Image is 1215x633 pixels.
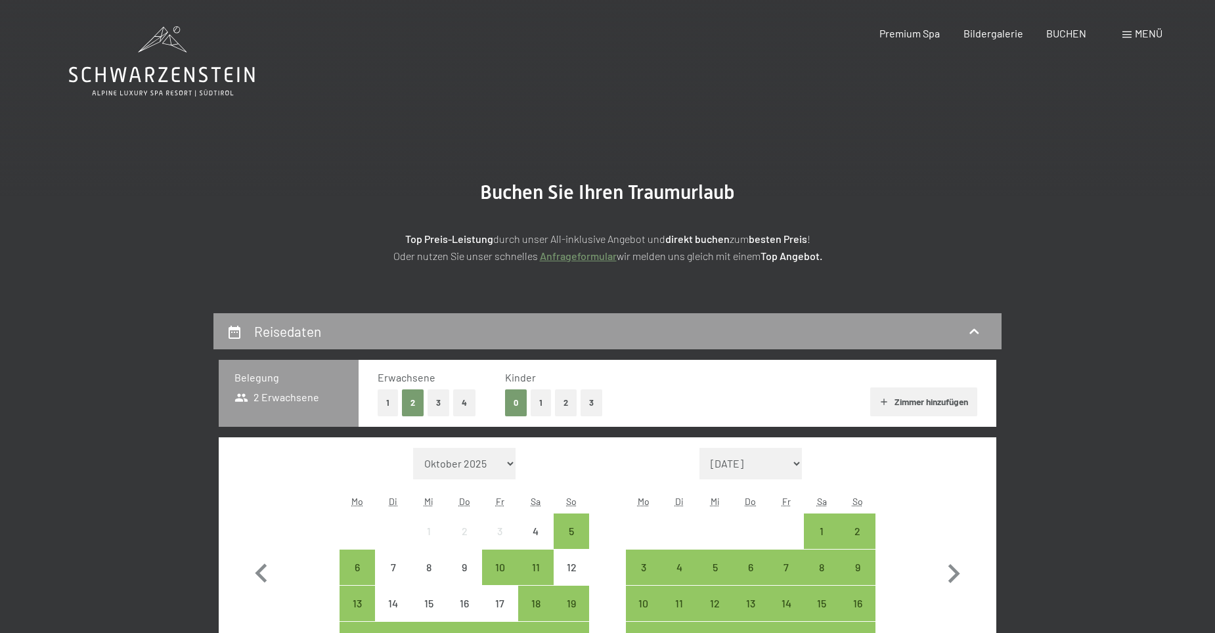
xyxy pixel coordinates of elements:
[698,598,731,631] div: 12
[411,586,447,621] div: Anreise nicht möglich
[665,232,730,245] strong: direkt buchen
[804,513,839,549] div: Anreise möglich
[675,496,684,507] abbr: Dienstag
[554,586,589,621] div: Sun Oct 19 2025
[389,496,397,507] abbr: Dienstag
[734,598,767,631] div: 13
[496,496,504,507] abbr: Freitag
[841,562,874,595] div: 9
[340,586,375,621] div: Anreise möglich
[804,550,839,585] div: Sat Nov 08 2025
[519,562,552,595] div: 11
[482,513,518,549] div: Fri Oct 03 2025
[749,232,807,245] strong: besten Preis
[483,526,516,559] div: 3
[448,526,481,559] div: 2
[782,496,791,507] abbr: Freitag
[518,550,554,585] div: Anreise möglich
[531,389,551,416] button: 1
[482,513,518,549] div: Anreise nicht möglich
[482,550,518,585] div: Anreise möglich
[540,250,617,262] a: Anfrageformular
[697,550,732,585] div: Anreise möglich
[840,586,875,621] div: Sun Nov 16 2025
[733,586,768,621] div: Thu Nov 13 2025
[378,389,398,416] button: 1
[411,586,447,621] div: Wed Oct 15 2025
[734,562,767,595] div: 6
[870,387,977,416] button: Zimmer hinzufügen
[378,371,435,383] span: Erwachsene
[805,562,838,595] div: 8
[768,586,804,621] div: Fri Nov 14 2025
[505,389,527,416] button: 0
[697,550,732,585] div: Wed Nov 05 2025
[554,513,589,549] div: Anreise möglich
[411,550,447,585] div: Anreise nicht möglich
[805,598,838,631] div: 15
[661,586,697,621] div: Tue Nov 11 2025
[626,586,661,621] div: Mon Nov 10 2025
[447,513,482,549] div: Thu Oct 02 2025
[531,496,541,507] abbr: Samstag
[447,550,482,585] div: Anreise nicht möglich
[483,598,516,631] div: 17
[483,562,516,595] div: 10
[412,598,445,631] div: 15
[482,586,518,621] div: Anreise nicht möglich
[711,496,720,507] abbr: Mittwoch
[840,513,875,549] div: Anreise möglich
[555,562,588,595] div: 12
[375,586,410,621] div: Anreise nicht möglich
[663,598,696,631] div: 11
[340,550,375,585] div: Anreise möglich
[453,389,475,416] button: 4
[817,496,827,507] abbr: Samstag
[661,586,697,621] div: Anreise möglich
[340,550,375,585] div: Mon Oct 06 2025
[554,586,589,621] div: Anreise möglich
[805,526,838,559] div: 1
[375,550,410,585] div: Tue Oct 07 2025
[554,550,589,585] div: Anreise nicht möglich
[405,232,493,245] strong: Top Preis-Leistung
[340,586,375,621] div: Mon Oct 13 2025
[581,389,602,416] button: 3
[745,496,756,507] abbr: Donnerstag
[963,27,1023,39] span: Bildergalerie
[761,250,822,262] strong: Top Angebot.
[733,550,768,585] div: Thu Nov 06 2025
[505,371,536,383] span: Kinder
[768,550,804,585] div: Fri Nov 07 2025
[554,513,589,549] div: Sun Oct 05 2025
[482,586,518,621] div: Fri Oct 17 2025
[1046,27,1086,39] span: BUCHEN
[566,496,577,507] abbr: Sonntag
[341,562,374,595] div: 6
[840,586,875,621] div: Anreise möglich
[768,550,804,585] div: Anreise möglich
[841,526,874,559] div: 2
[234,370,343,385] h3: Belegung
[376,562,409,595] div: 7
[626,586,661,621] div: Anreise möglich
[768,586,804,621] div: Anreise möglich
[411,513,447,549] div: Anreise nicht möglich
[879,27,940,39] a: Premium Spa
[279,230,936,264] p: durch unser All-inklusive Angebot und zum ! Oder nutzen Sie unser schnelles wir melden uns gleich...
[770,562,803,595] div: 7
[555,598,588,631] div: 19
[412,526,445,559] div: 1
[804,513,839,549] div: Sat Nov 01 2025
[375,550,410,585] div: Anreise nicht möglich
[375,586,410,621] div: Tue Oct 14 2025
[519,526,552,559] div: 4
[518,513,554,549] div: Sat Oct 04 2025
[841,598,874,631] div: 16
[697,586,732,621] div: Wed Nov 12 2025
[626,550,661,585] div: Anreise möglich
[852,496,863,507] abbr: Sonntag
[351,496,363,507] abbr: Montag
[840,513,875,549] div: Sun Nov 02 2025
